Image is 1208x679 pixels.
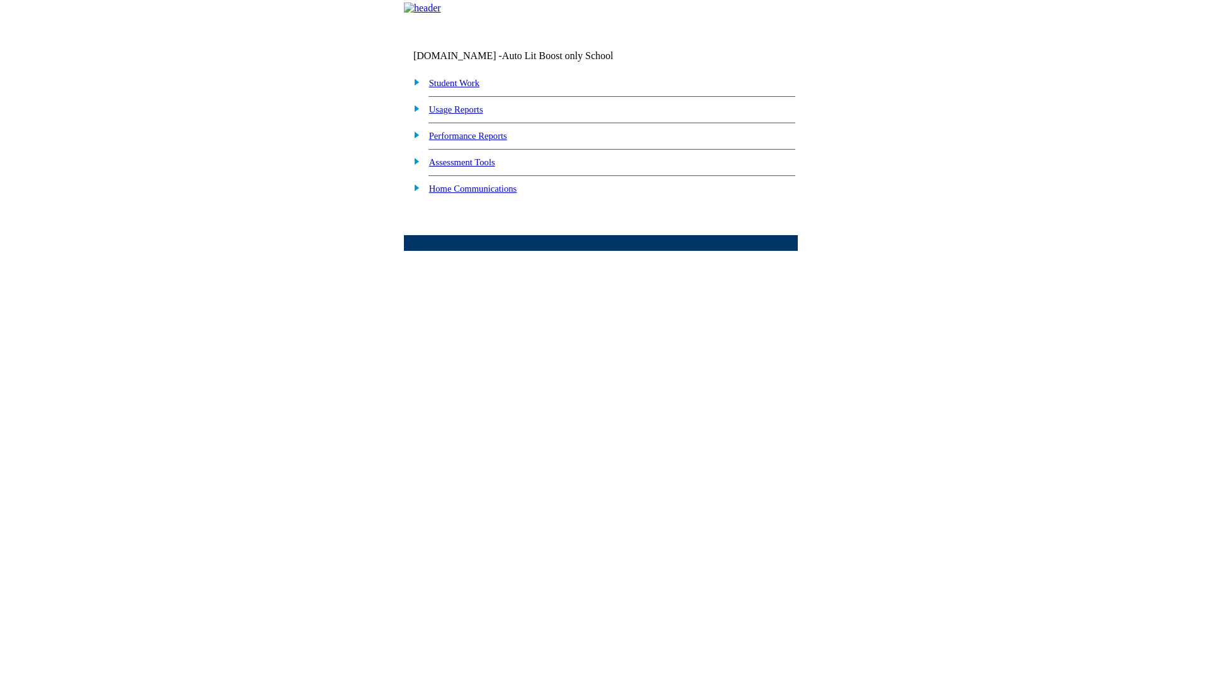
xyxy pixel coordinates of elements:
[429,131,507,141] a: Performance Reports
[429,78,479,88] a: Student Work
[407,155,420,167] img: plus.gif
[407,76,420,87] img: plus.gif
[429,157,495,167] a: Assessment Tools
[502,50,613,61] nobr: Auto Lit Boost only School
[407,182,420,193] img: plus.gif
[429,104,483,114] a: Usage Reports
[407,102,420,114] img: plus.gif
[429,184,517,194] a: Home Communications
[407,129,420,140] img: plus.gif
[413,50,645,62] td: [DOMAIN_NAME] -
[404,3,441,14] img: header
